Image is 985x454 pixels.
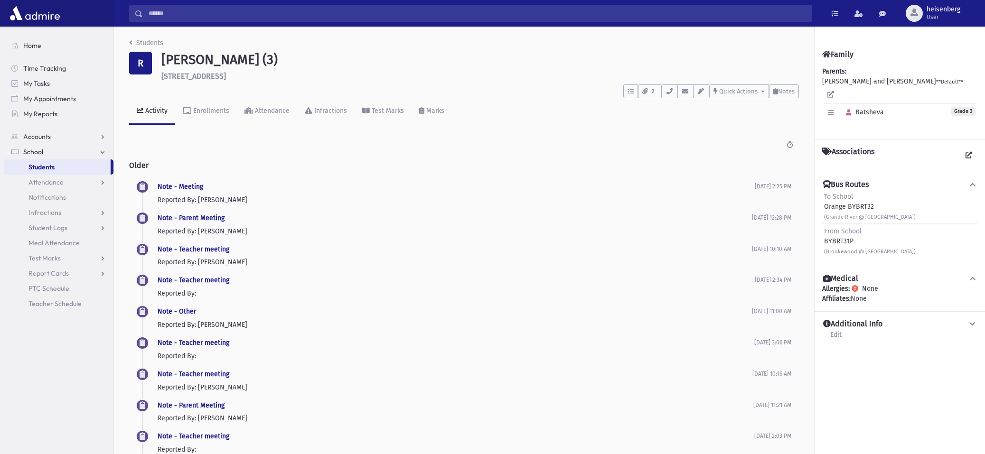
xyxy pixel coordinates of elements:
span: [DATE] 12:28 PM [752,214,791,221]
span: [DATE] 2:03 PM [754,433,791,439]
button: Bus Routes [822,180,977,190]
span: Time Tracking [23,64,66,73]
div: None [822,294,977,304]
span: User [927,13,960,21]
p: Reported By: [158,288,755,298]
a: Activity [129,98,175,125]
span: [DATE] 3:06 PM [754,339,791,346]
b: Parents: [822,67,846,75]
a: Edit [830,329,842,346]
h2: Older [129,153,799,177]
h1: [PERSON_NAME] (3) [161,52,799,68]
span: To School [824,193,853,201]
a: Test Marks [4,250,113,266]
a: Test Marks [355,98,412,125]
a: PTC Schedule [4,281,113,296]
a: Note - Other [158,307,196,315]
a: Infractions [297,98,355,125]
h4: Additional Info [823,319,882,329]
a: My Appointments [4,91,113,106]
a: Enrollments [175,98,237,125]
h4: Bus Routes [823,180,869,190]
span: Student Logs [28,223,67,232]
h4: Medical [823,274,858,284]
a: Student Logs [4,220,113,235]
button: Notes [769,84,799,98]
span: Accounts [23,132,51,141]
div: Infractions [312,107,347,115]
div: Attendance [253,107,290,115]
a: Note - Teacher meeting [158,245,229,253]
div: R [129,52,152,74]
span: Test Marks [28,254,61,262]
div: Marks [424,107,444,115]
span: [DATE] 11:21 AM [753,402,791,408]
a: Note - Teacher meeting [158,370,229,378]
span: heisenberg [927,6,960,13]
span: 2 [649,87,657,96]
a: View all Associations [960,147,977,164]
span: [DATE] 10:16 AM [752,371,791,377]
a: Note - Parent Meeting [158,214,225,222]
span: Meal Attendance [28,239,80,247]
p: Reported By: [PERSON_NAME] [158,382,752,392]
span: From School [824,227,862,235]
span: [DATE] 2:25 PM [755,183,791,190]
div: [PERSON_NAME] and [PERSON_NAME] [822,66,977,131]
div: BYBRT31P [824,226,916,256]
a: Home [4,38,113,53]
a: School [4,144,113,159]
span: Students [28,163,55,171]
div: Test Marks [370,107,404,115]
span: Grade 3 [951,107,976,116]
h6: [STREET_ADDRESS] [161,72,799,81]
a: Time Tracking [4,61,113,76]
a: Note - Teacher meeting [158,432,229,440]
a: Report Cards [4,266,113,281]
input: Search [143,5,812,22]
p: Reported By: [PERSON_NAME] [158,320,752,330]
span: Infractions [28,208,61,217]
a: Infractions [4,205,113,220]
span: Report Cards [28,269,69,278]
button: Quick Actions [709,84,769,98]
button: Additional Info [822,319,977,329]
span: Attendance [28,178,64,186]
a: Note - Meeting [158,183,203,191]
a: Note - Teacher meeting [158,276,229,284]
span: PTC Schedule [28,284,69,293]
span: [DATE] 2:34 PM [755,277,791,283]
span: My Appointments [23,94,76,103]
div: Orange BYBRT32 [824,192,916,222]
div: Enrollments [191,107,229,115]
a: Note - Parent Meeting [158,401,225,409]
a: Attendance [237,98,297,125]
span: My Reports [23,110,57,118]
b: Affiliates: [822,295,851,303]
div: None [822,284,977,304]
p: Reported By: [PERSON_NAME] [158,413,753,423]
nav: breadcrumb [129,38,163,52]
span: [DATE] 10:10 AM [752,246,791,252]
span: Notifications [28,193,66,202]
a: Students [129,39,163,47]
span: Home [23,41,41,50]
button: 2 [638,84,661,98]
a: Notifications [4,190,113,205]
h4: Family [822,50,854,59]
img: AdmirePro [8,4,62,23]
span: [DATE] 11:00 AM [752,308,791,315]
a: Teacher Schedule [4,296,113,311]
small: (Brookewood @ [GEOGRAPHIC_DATA]) [824,249,916,255]
span: School [23,148,43,156]
span: Notes [778,88,795,95]
div: Activity [143,107,168,115]
a: Students [4,159,111,175]
a: Meal Attendance [4,235,113,250]
a: Attendance [4,175,113,190]
span: Quick Actions [719,88,758,95]
a: My Tasks [4,76,113,91]
h4: Associations [822,147,874,164]
a: My Reports [4,106,113,121]
span: Batsheva [842,108,884,116]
